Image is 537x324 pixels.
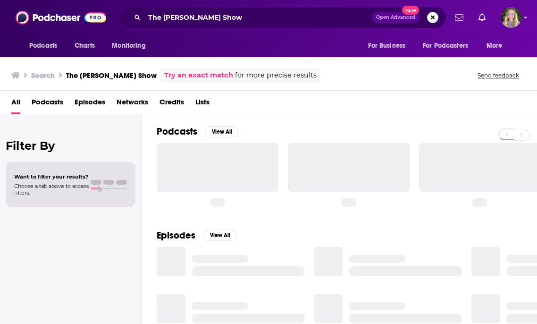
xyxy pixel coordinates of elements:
[29,39,57,52] span: Podcasts
[66,71,157,80] h3: The [PERSON_NAME] Show
[423,39,468,52] span: For Podcasters
[501,7,521,28] img: User Profile
[68,37,101,55] a: Charts
[475,71,522,79] button: Send feedback
[31,71,55,80] h3: Search
[157,126,239,137] a: PodcastsView All
[16,9,106,26] img: Podchaser - Follow, Share and Rate Podcasts
[203,230,237,241] button: View All
[144,10,372,25] input: Search podcasts, credits, & more...
[501,7,521,28] button: Show profile menu
[159,94,184,114] a: Credits
[23,37,69,55] button: open menu
[372,12,420,23] button: Open AdvancedNew
[105,37,158,55] button: open menu
[14,183,89,196] span: Choose a tab above to access filters.
[157,230,237,241] a: EpisodesView All
[75,94,105,114] a: Episodes
[112,39,145,52] span: Monitoring
[475,9,489,26] a: Show notifications dropdown
[195,94,210,114] a: Lists
[402,6,419,15] span: New
[75,39,95,52] span: Charts
[157,126,197,137] h2: Podcasts
[361,37,417,55] button: open menu
[368,39,405,52] span: For Business
[117,94,148,114] a: Networks
[487,39,503,52] span: More
[235,70,317,81] span: for more precise results
[14,173,89,180] span: Want to filter your results?
[417,37,482,55] button: open menu
[376,15,415,20] span: Open Advanced
[32,94,63,114] a: Podcasts
[11,94,20,114] a: All
[164,70,233,81] a: Try an exact match
[118,7,446,28] div: Search podcasts, credits, & more...
[6,139,135,153] h2: Filter By
[480,37,514,55] button: open menu
[205,126,239,137] button: View All
[157,230,195,241] h2: Episodes
[501,7,521,28] span: Logged in as lauren19365
[451,9,467,26] a: Show notifications dropdown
